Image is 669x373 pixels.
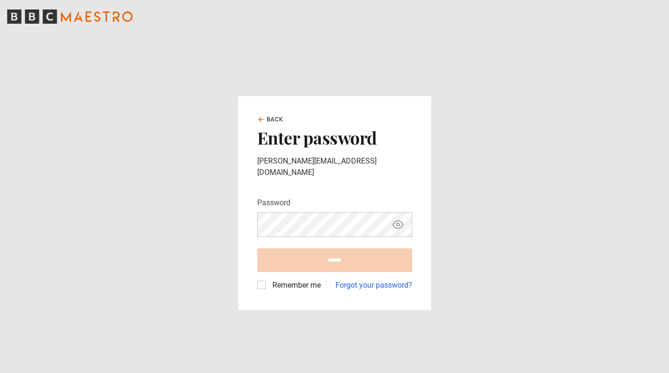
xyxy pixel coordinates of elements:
svg: BBC Maestro [7,9,133,24]
a: Forgot your password? [335,280,412,291]
p: [PERSON_NAME][EMAIL_ADDRESS][DOMAIN_NAME] [257,155,412,178]
h2: Enter password [257,127,412,147]
a: Back [257,115,284,124]
button: Show password [390,217,406,233]
label: Remember me [269,280,321,291]
span: Back [267,115,284,124]
label: Password [257,197,290,209]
